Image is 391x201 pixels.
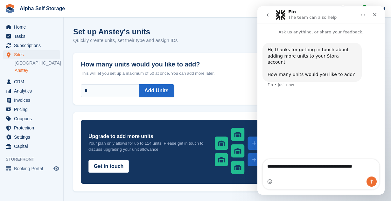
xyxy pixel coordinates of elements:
span: Storefront [6,156,63,163]
a: menu [3,50,60,59]
span: Sites [14,50,52,59]
span: Subscriptions [14,41,52,50]
a: menu [3,77,60,86]
span: CRM [14,77,52,86]
a: menu [3,133,60,142]
a: menu [3,105,60,114]
h1: Set up Anstey's units [73,27,178,36]
a: [GEOGRAPHIC_DATA] [15,60,60,66]
span: Pricing [14,105,52,114]
span: Booking Portal [14,164,52,173]
span: Help [347,5,356,11]
span: Analytics [14,87,52,95]
button: Add Units [139,84,174,97]
span: Tasks [14,32,52,41]
p: Quickly create units, set their type and assign IDs [73,37,178,44]
label: How many units would you like to add? [81,53,269,68]
span: Coupons [14,114,52,123]
a: menu [3,23,60,31]
span: Account [369,5,385,12]
a: menu [3,123,60,132]
p: Your plan only allows for up to 114 units. Please get in touch to discuss upgrading your unit all... [88,140,205,152]
a: menu [3,164,60,173]
a: menu [3,87,60,95]
a: menu [3,96,60,105]
iframe: Intercom live chat [257,6,385,195]
span: Invoices [14,96,52,105]
span: Settings [14,133,52,142]
span: Home [14,23,52,31]
p: This will let you set up a maximum of 50 at once. You can add more later. [81,70,269,77]
span: Create [315,5,328,11]
a: Alpha Self Storage [17,3,67,14]
span: Capital [14,142,52,151]
button: Get in touch [88,160,129,173]
a: menu [3,41,60,50]
span: Protection [14,123,52,132]
a: menu [3,142,60,151]
img: add-units-c53ecec22ca6e9be14087aea56293e82b1034c08c4c815bb7cfddfd04e066874.svg [214,128,262,175]
a: Preview store [52,165,60,172]
a: menu [3,32,60,41]
a: Anstey [15,67,60,73]
a: menu [3,114,60,123]
img: James Bambury [361,5,368,11]
img: stora-icon-8386f47178a22dfd0bd8f6a31ec36ba5ce8667c1dd55bd0f319d3a0aa187defe.svg [5,4,15,13]
h3: Upgrade to add more units [88,133,205,140]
